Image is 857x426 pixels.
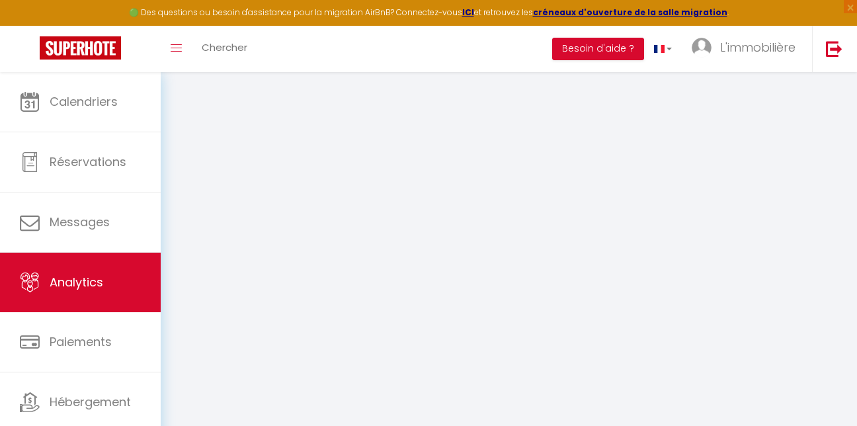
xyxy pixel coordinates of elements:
a: créneaux d'ouverture de la salle migration [533,7,727,18]
img: ... [692,38,712,58]
a: ... L'immobilière [682,26,812,72]
span: Messages [50,214,110,230]
a: ICI [462,7,474,18]
span: Chercher [202,40,247,54]
button: Ouvrir le widget de chat LiveChat [11,5,50,45]
iframe: Chat [801,366,847,416]
a: Chercher [192,26,257,72]
span: Calendriers [50,93,118,110]
span: Paiements [50,333,112,350]
img: logout [826,40,842,57]
img: Super Booking [40,36,121,60]
span: Réservations [50,153,126,170]
button: Besoin d'aide ? [552,38,644,60]
span: Hébergement [50,394,131,410]
span: Analytics [50,274,103,290]
span: L'immobilière [720,39,796,56]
